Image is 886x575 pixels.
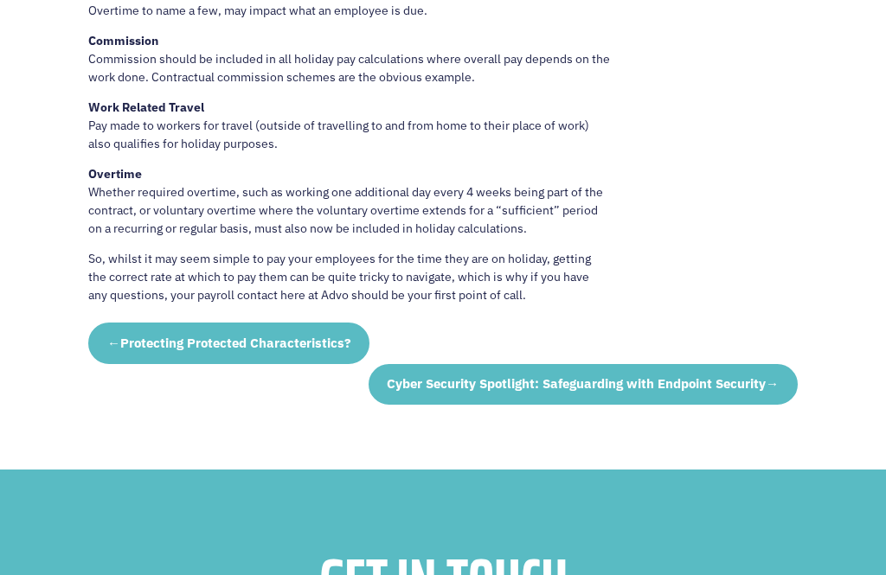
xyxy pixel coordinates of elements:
[369,364,798,406] a: Cyber Security Spotlight: Safeguarding with Endpoint Security→
[88,166,142,182] strong: Overtime
[88,323,369,364] a: ←Protecting Protected Characteristics?
[88,32,610,99] p: Commission should be included in all holiday pay calculations where overall pay depends on the wo...
[88,99,204,115] strong: Work Related Travel
[387,375,766,392] span: Cyber Security Spotlight: Safeguarding with Endpoint Security
[88,165,610,250] p: Whether required overtime, such as working one additional day every 4 weeks being part of the con...
[88,250,610,304] p: So, whilst it may seem simple to pay your employees for the time they are on holiday, getting the...
[120,335,351,351] span: Protecting Protected Characteristics?
[766,375,779,392] span: →
[88,33,158,48] strong: Commission
[88,99,610,165] p: Pay made to workers for travel (outside of travelling to and from home to their place of work) al...
[107,335,120,351] span: ←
